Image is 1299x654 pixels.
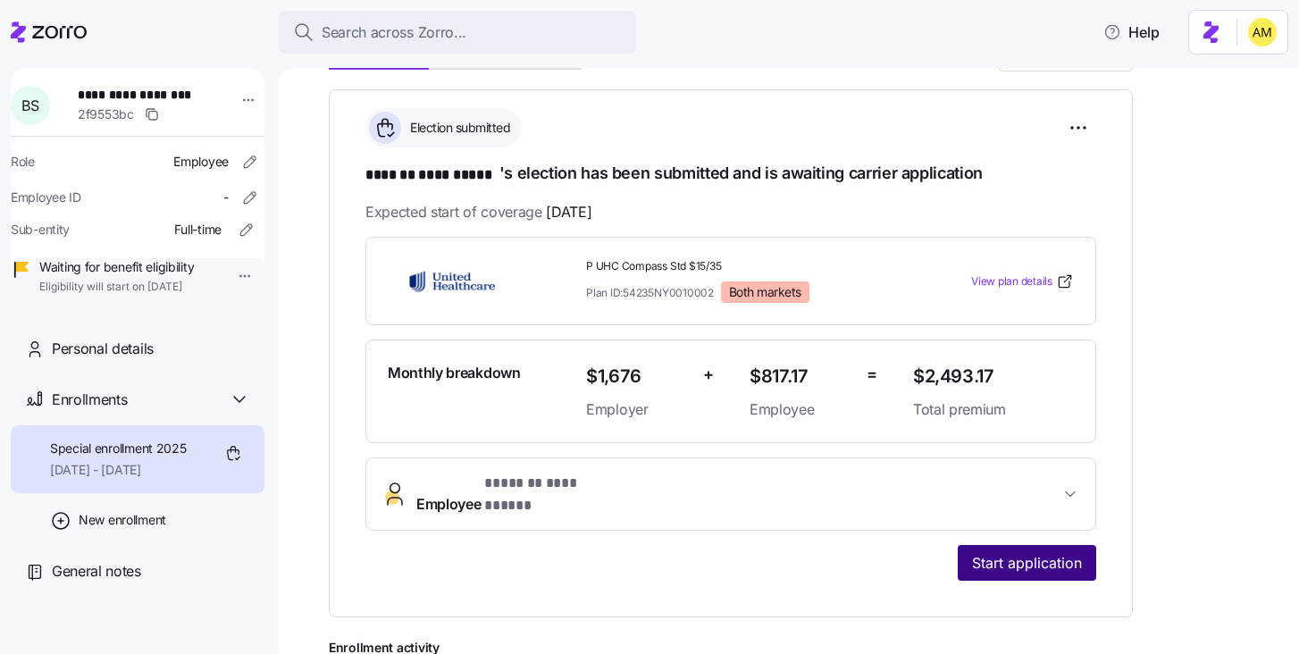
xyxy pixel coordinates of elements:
[388,362,521,384] span: Monthly breakdown
[416,473,625,516] span: Employee
[586,398,689,421] span: Employer
[750,398,852,421] span: Employee
[78,105,134,123] span: 2f9553bc
[11,189,81,206] span: Employee ID
[729,284,801,300] span: Both markets
[52,560,141,583] span: General notes
[173,153,229,171] span: Employee
[867,362,877,388] span: =
[546,201,591,223] span: [DATE]
[52,338,154,360] span: Personal details
[913,398,1074,421] span: Total premium
[322,21,466,44] span: Search across Zorro...
[703,362,714,388] span: +
[223,189,229,206] span: -
[365,201,591,223] span: Expected start of coverage
[279,11,636,54] button: Search across Zorro...
[750,362,852,391] span: $817.17
[39,258,194,276] span: Waiting for benefit eligibility
[79,511,166,529] span: New enrollment
[586,259,899,274] span: P UHC Compass Std $15/35
[405,119,510,137] span: Election submitted
[174,221,222,239] span: Full-time
[1248,18,1277,46] img: dfaaf2f2725e97d5ef9e82b99e83f4d7
[39,280,194,295] span: Eligibility will start on [DATE]
[11,153,35,171] span: Role
[388,261,516,302] img: UnitedHealthcare
[913,362,1074,391] span: $2,493.17
[21,98,38,113] span: B S
[52,389,127,411] span: Enrollments
[972,552,1082,574] span: Start application
[1089,14,1174,50] button: Help
[365,162,1096,187] h1: 's election has been submitted and is awaiting carrier application
[971,272,1074,290] a: View plan details
[50,440,187,457] span: Special enrollment 2025
[50,461,187,479] span: [DATE] - [DATE]
[958,545,1096,581] button: Start application
[1103,21,1160,43] span: Help
[971,273,1052,290] span: View plan details
[586,362,689,391] span: $1,676
[586,285,714,300] span: Plan ID: 54235NY0010002
[11,221,70,239] span: Sub-entity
